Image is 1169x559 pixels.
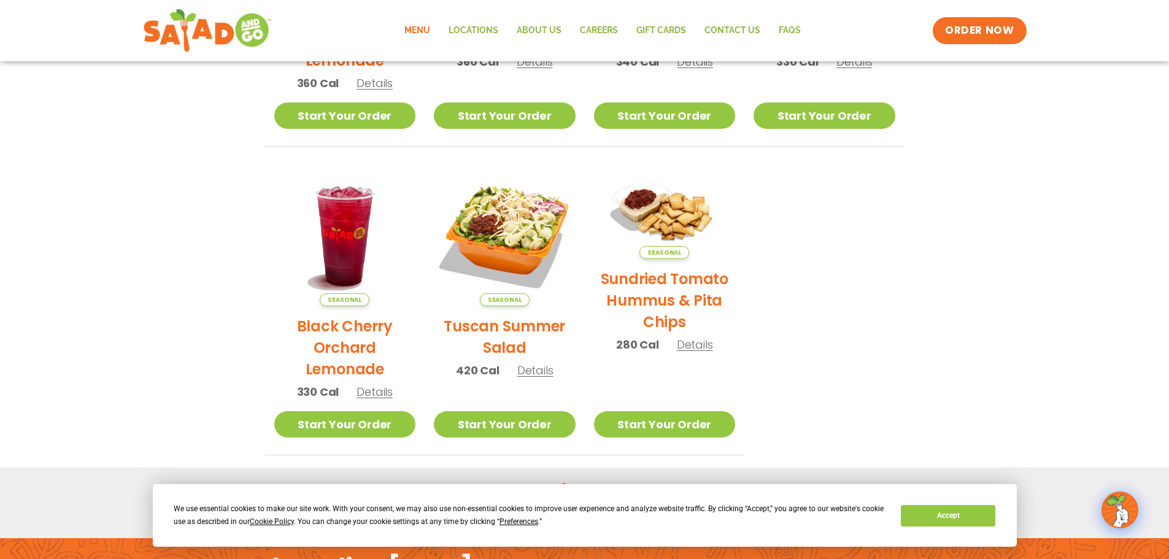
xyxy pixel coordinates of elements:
a: About Us [507,17,571,45]
a: Start Your Order [594,102,736,129]
span: 340 Cal [616,53,660,70]
span: Seasonal [480,293,530,306]
span: Details [517,54,553,69]
a: Careers [571,17,627,45]
span: 280 Cal [616,336,659,353]
span: Details [677,54,713,69]
span: 360 Cal [297,75,339,91]
span: Details [677,337,713,352]
a: ORDER NOW [933,17,1026,44]
img: Product photo for Sundried Tomato Hummus & Pita Chips [594,165,736,260]
img: new-SAG-logo-768×292 [143,6,272,55]
span: 330 Cal [776,53,819,70]
img: Product photo for Black Cherry Orchard Lemonade [274,165,416,307]
a: FAQs [770,17,810,45]
nav: Menu [395,17,810,45]
a: Contact Us [695,17,770,45]
span: Details [357,384,393,399]
a: GIFT CARDS [627,17,695,45]
a: Locations [439,17,507,45]
h2: Sundried Tomato Hummus & Pita Chips [594,268,736,333]
img: wpChatIcon [1103,493,1137,527]
span: Details [517,363,554,378]
a: Start Your Order [754,102,895,129]
a: Start Your Order [434,102,576,129]
a: Menu [395,17,439,45]
div: We use essential cookies to make our site work. With your consent, we may also use non-essential ... [174,503,886,528]
span: 420 Cal [456,362,500,379]
span: Cookie Policy [250,517,294,526]
h2: Get a printable menu: [265,479,905,501]
a: Start Your Order [594,411,736,438]
h2: Tuscan Summer Salad [434,315,576,358]
span: Preferences [500,517,538,526]
button: Accept [901,505,995,526]
a: Start Your Order [434,411,576,438]
span: Seasonal [320,293,369,306]
a: Start Your Order [274,102,416,129]
span: Details [357,75,393,91]
img: Product photo for Tuscan Summer Salad [434,165,576,307]
span: Details [836,54,873,69]
span: ORDER NOW [945,23,1014,38]
h2: Black Cherry Orchard Lemonade [274,315,416,380]
span: Seasonal [639,246,689,259]
div: Cookie Consent Prompt [153,484,1017,547]
a: Start Your Order [274,411,416,438]
span: 330 Cal [297,384,339,400]
span: 360 Cal [457,53,499,70]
